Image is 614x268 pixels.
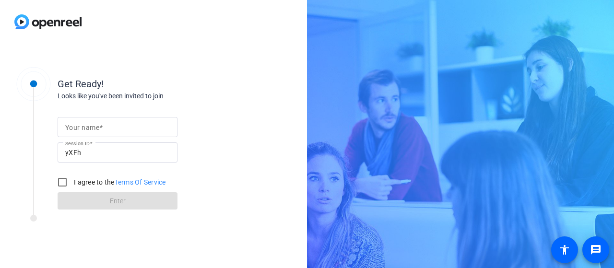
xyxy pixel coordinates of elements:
[559,244,570,256] mat-icon: accessibility
[65,140,90,146] mat-label: Session ID
[58,77,249,91] div: Get Ready!
[72,177,166,187] label: I agree to the
[58,91,249,101] div: Looks like you've been invited to join
[115,178,166,186] a: Terms Of Service
[590,244,602,256] mat-icon: message
[65,124,99,131] mat-label: Your name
